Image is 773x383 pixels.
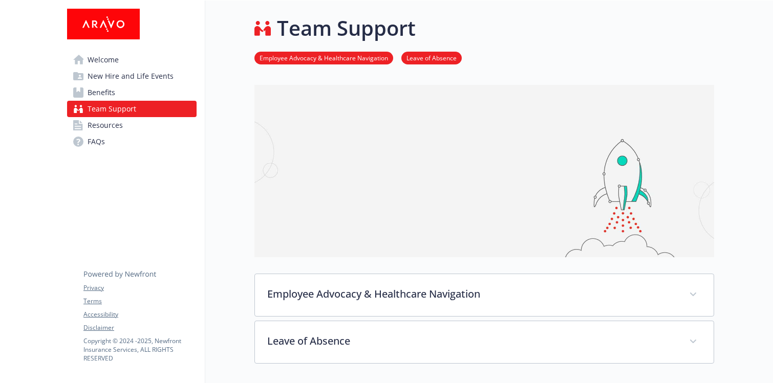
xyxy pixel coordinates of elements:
a: Disclaimer [83,323,196,332]
a: Accessibility [83,310,196,319]
span: FAQs [88,133,105,150]
a: Employee Advocacy & Healthcare Navigation [254,53,393,62]
span: Benefits [88,84,115,101]
div: Employee Advocacy & Healthcare Navigation [255,274,714,316]
a: Leave of Absence [401,53,462,62]
a: Team Support [67,101,197,117]
a: Resources [67,117,197,133]
span: Team Support [88,101,136,117]
a: FAQs [67,133,197,150]
div: Leave of Absence [255,321,714,363]
span: Welcome [88,52,119,68]
img: team support page banner [254,85,714,257]
p: Copyright © 2024 - 2025 , Newfront Insurance Services, ALL RIGHTS RESERVED [83,336,196,363]
span: Resources [88,117,123,133]
h1: Team Support [277,13,416,43]
p: Leave of Absence [267,333,677,349]
p: Employee Advocacy & Healthcare Navigation [267,286,677,302]
a: Benefits [67,84,197,101]
a: Terms [83,297,196,306]
a: Welcome [67,52,197,68]
a: Privacy [83,283,196,292]
a: New Hire and Life Events [67,68,197,84]
span: New Hire and Life Events [88,68,174,84]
